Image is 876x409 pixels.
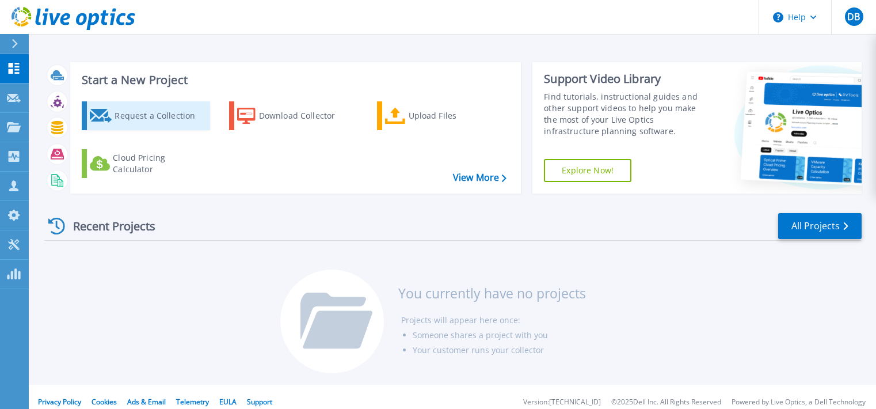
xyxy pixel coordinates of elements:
a: View More [453,172,506,183]
a: Upload Files [377,101,505,130]
h3: You currently have no projects [398,287,586,300]
span: DB [847,12,860,21]
a: Ads & Email [127,397,166,407]
h3: Start a New Project [82,74,506,86]
a: All Projects [778,213,862,239]
li: Projects will appear here once: [401,313,586,328]
li: © 2025 Dell Inc. All Rights Reserved [611,399,721,406]
a: Download Collector [229,101,357,130]
div: Request a Collection [115,104,207,127]
a: Cloud Pricing Calculator [82,149,210,178]
a: Explore Now! [544,159,631,182]
div: Upload Files [409,104,501,127]
a: Cookies [92,397,117,407]
div: Support Video Library [544,71,709,86]
li: Your customer runs your collector [413,343,586,358]
li: Version: [TECHNICAL_ID] [523,399,601,406]
li: Powered by Live Optics, a Dell Technology [732,399,866,406]
a: EULA [219,397,237,407]
div: Recent Projects [44,212,171,240]
li: Someone shares a project with you [413,328,586,343]
a: Privacy Policy [38,397,81,407]
div: Download Collector [259,104,351,127]
div: Cloud Pricing Calculator [113,152,205,175]
a: Support [247,397,272,407]
a: Request a Collection [82,101,210,130]
a: Telemetry [176,397,209,407]
div: Find tutorials, instructional guides and other support videos to help you make the most of your L... [544,91,709,137]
